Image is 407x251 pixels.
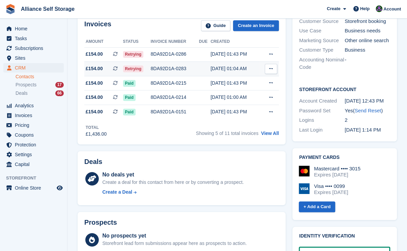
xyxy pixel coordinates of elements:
div: Logins [299,116,345,124]
div: [DATE] 01:43 PM [210,80,260,87]
div: Total [86,124,107,131]
span: £154.00 [86,94,103,101]
div: [DATE] 12:43 PM [345,97,390,105]
span: £154.00 [86,80,103,87]
div: - [345,56,390,71]
div: Last Login [299,126,345,134]
a: Create an Invoice [233,20,279,31]
a: menu [3,24,64,33]
div: Customer Type [299,46,345,54]
a: + Add a Card [299,201,335,213]
span: Analytics [15,101,55,110]
div: [DATE] 01:00 AM [210,94,260,101]
div: 8DA92D1A-0151 [151,108,199,115]
span: £154.00 [86,65,103,72]
a: Contacts [16,74,64,80]
a: menu [3,183,64,193]
span: Paid [123,109,136,115]
a: menu [3,111,64,120]
div: 66 [55,90,64,96]
a: menu [3,150,64,159]
span: Settings [15,150,55,159]
div: Storefront booking [345,18,390,25]
h2: Identity verification [299,233,390,239]
a: Send Reset [354,108,381,113]
div: £1,436.00 [86,131,107,138]
div: Account Created [299,97,345,105]
div: 17 [55,82,64,88]
h2: Payment cards [299,155,390,160]
div: Business [345,46,390,54]
span: Account [383,6,401,12]
span: Tasks [15,34,55,43]
h2: Storefront Account [299,86,390,92]
div: 8DA92D1A-0215 [151,80,199,87]
a: View All [261,131,279,136]
div: Create a Deal [102,189,132,196]
div: [DATE] 01:43 PM [210,51,260,58]
span: Sites [15,53,55,63]
span: ( ) [353,108,382,113]
a: Prospects 17 [16,81,64,88]
div: Mastercard •••• 3015 [314,166,360,172]
span: Retrying [123,65,144,72]
a: Alliance Self Storage [18,3,77,15]
th: Status [123,36,151,47]
span: Subscriptions [15,44,55,53]
time: 2025-03-28 13:14:06 UTC [345,127,381,133]
a: menu [3,34,64,43]
span: Coupons [15,130,55,140]
span: Help [360,5,370,12]
div: 8DA92D1A-0286 [151,51,199,58]
div: Marketing Source [299,37,345,45]
span: Online Store [15,183,55,193]
img: Romilly Norton [376,5,382,12]
span: Paid [123,80,136,87]
th: Due [199,36,210,47]
th: Invoice number [151,36,199,47]
div: 2 [345,116,390,124]
div: [DATE] 01:43 PM [210,108,260,115]
a: menu [3,53,64,63]
span: Deals [16,90,28,96]
div: Visa •••• 0099 [314,183,348,189]
div: Expires [DATE] [314,172,360,178]
a: menu [3,140,64,149]
a: menu [3,101,64,110]
span: Pricing [15,120,55,130]
div: 8DA92D1A-0283 [151,65,199,72]
div: Create a deal for this contact from here or by converting a prospect. [102,179,243,186]
a: Deals 66 [16,90,64,97]
div: Business needs [345,27,390,35]
div: [DATE] 01:04 AM [210,65,260,72]
span: Capital [15,160,55,169]
img: Visa Logo [299,183,310,194]
span: Invoices [15,111,55,120]
div: Storefront lead form submissions appear here as prospects to action. [102,240,246,247]
div: 8DA92D1A-0214 [151,94,199,101]
div: Password Set [299,107,345,115]
div: Expires [DATE] [314,189,348,195]
div: Customer Source [299,18,345,25]
span: Create [327,5,340,12]
div: Use Case [299,27,345,35]
div: No deals yet [102,171,243,179]
a: Guide [201,20,231,31]
span: Retrying [123,51,144,58]
a: menu [3,63,64,73]
a: menu [3,44,64,53]
span: Showing 5 of 11 total invoices [196,131,258,136]
span: Storefront [6,175,67,182]
span: Protection [15,140,55,149]
a: Preview store [56,184,64,192]
div: Other online search [345,37,390,45]
img: Mastercard Logo [299,166,310,176]
a: menu [3,160,64,169]
h2: Prospects [84,219,117,226]
span: £154.00 [86,51,103,58]
a: menu [3,120,64,130]
div: Accounting Nominal Code [299,56,345,71]
span: Home [15,24,55,33]
h2: Invoices [84,20,111,31]
span: Paid [123,94,136,101]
